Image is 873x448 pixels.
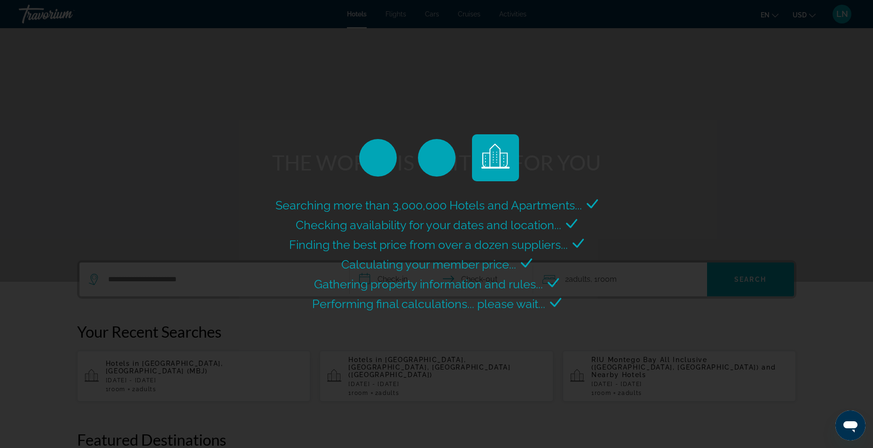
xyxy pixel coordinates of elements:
iframe: Button to launch messaging window [835,410,865,440]
span: Checking availability for your dates and location... [296,218,561,232]
span: Performing final calculations... please wait... [312,297,545,311]
span: Searching more than 3,000,000 Hotels and Apartments... [275,198,582,212]
span: Gathering property information and rules... [314,277,543,291]
span: Calculating your member price... [341,257,516,271]
span: Finding the best price from over a dozen suppliers... [289,238,568,252]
